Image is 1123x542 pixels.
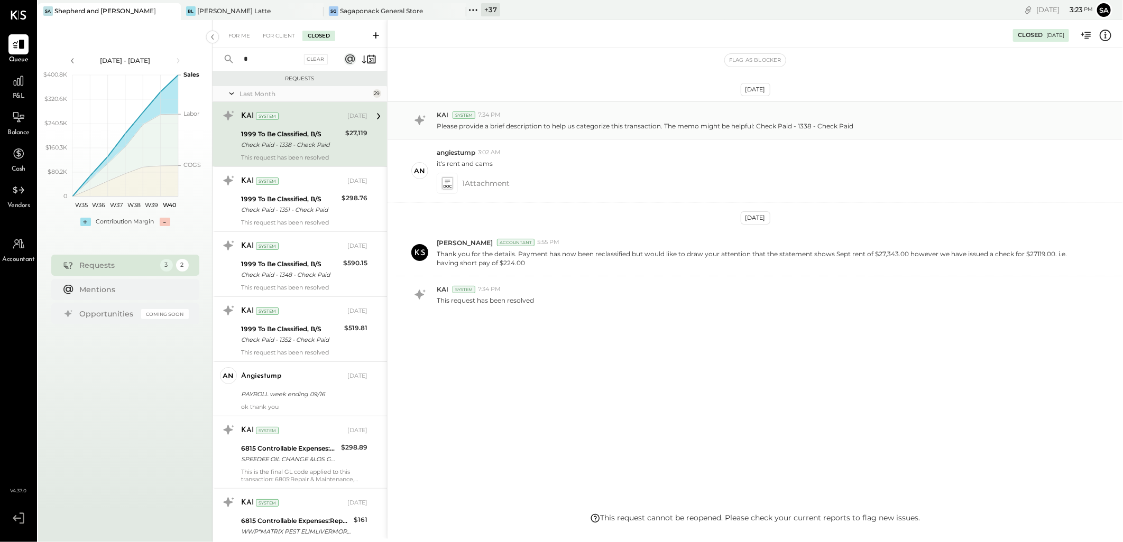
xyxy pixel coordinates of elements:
[80,284,183,295] div: Mentions
[241,204,338,215] div: Check Paid - 1351 - Check Paid
[241,349,367,356] div: This request has been resolved
[478,111,501,119] span: 7:34 PM
[725,54,786,67] button: Flag as Blocker
[344,323,367,333] div: $519.81
[241,284,367,291] div: This request has been resolved
[241,516,351,526] div: 6815 Controllable Expenses:Repairs & Maintenance:Repair & Maintenance, Facility
[160,218,170,226] div: -
[437,238,493,247] span: [PERSON_NAME]
[302,31,335,41] div: Closed
[241,139,342,150] div: Check Paid - 1338 - Check Paid
[145,201,158,209] text: W39
[415,166,426,176] div: an
[1096,2,1112,18] button: Sa
[437,285,448,294] span: KAI
[453,111,475,119] div: System
[437,148,475,157] span: angiestump
[256,242,279,250] div: System
[218,75,382,82] div: Requests
[241,425,254,436] div: KAI
[43,71,67,78] text: $400.8K
[241,334,341,345] div: Check Paid - 1352 - Check Paid
[44,95,67,102] text: $320.6K
[256,307,279,315] div: System
[44,119,67,127] text: $240.5K
[256,113,279,120] div: System
[75,201,87,209] text: W35
[481,3,500,16] div: + 37
[241,389,364,399] div: PAYROLL week ending 09/16
[347,112,367,120] div: [DATE]
[45,144,67,151] text: $160.3K
[241,371,281,381] div: angiestump
[127,201,141,209] text: W38
[1,71,36,101] a: P&L
[241,498,254,508] div: KAI
[241,129,342,139] div: 1999 To Be Classified, B/S
[241,454,338,464] div: SPEEDEE OIL CHANGE &LOS GATOS CA XXXX1066
[437,296,534,305] p: This request has been resolved
[537,238,559,247] span: 5:55 PM
[1,234,36,265] a: Accountant
[176,259,189,272] div: 2
[256,499,279,507] div: System
[1036,5,1093,15] div: [DATE]
[347,242,367,250] div: [DATE]
[80,56,170,65] div: [DATE] - [DATE]
[223,371,234,381] div: an
[80,260,155,270] div: Requests
[110,201,123,209] text: W37
[92,201,105,209] text: W36
[186,6,196,16] div: BL
[12,165,25,174] span: Cash
[347,307,367,315] div: [DATE]
[304,54,328,64] div: Clear
[256,177,279,185] div: System
[241,259,340,269] div: 1999 To Be Classified, B/S
[241,154,367,161] div: This request has been resolved
[241,443,338,454] div: 6815 Controllable Expenses:Repairs & Maintenance:Repair & Maintenance, Facility
[437,249,1081,267] p: Thank you for the details. Payment has now been reclassified but would like to draw your attentio...
[80,309,136,319] div: Opportunities
[48,168,67,175] text: $80.2K
[13,92,25,101] span: P&L
[347,372,367,380] div: [DATE]
[63,192,67,200] text: 0
[162,201,176,209] text: W40
[343,258,367,268] div: $590.15
[354,515,367,525] div: $161
[437,159,493,168] p: it's rent and cams
[241,194,338,204] div: 1999 To Be Classified, B/S
[345,128,367,138] div: $27,119
[329,6,338,16] div: SG
[341,442,367,453] div: $298.89
[240,89,370,98] div: Last Month
[241,403,367,410] div: ok thank you
[9,55,29,65] span: Queue
[497,239,535,246] div: Accountant
[1023,4,1034,15] div: copy link
[256,427,279,434] div: System
[373,89,381,98] div: 29
[1,107,36,138] a: Balance
[160,259,173,272] div: 3
[741,83,770,96] div: [DATE]
[183,71,199,78] text: Sales
[257,31,300,41] div: For Client
[1046,32,1064,39] div: [DATE]
[340,6,423,15] div: Sagaponack General Store
[223,31,255,41] div: For Me
[241,219,367,226] div: This request has been resolved
[1,144,36,174] a: Cash
[437,110,448,119] span: KAI
[3,255,35,265] span: Accountant
[241,324,341,334] div: 1999 To Be Classified, B/S
[80,218,91,226] div: +
[241,306,254,316] div: KAI
[43,6,53,16] div: Sa
[241,526,351,537] div: WWP*MATRIX PEST ELIMLIVERMORE CA XXXX1017
[241,111,254,122] div: KAI
[141,309,189,319] div: Coming Soon
[462,173,510,194] span: 1 Attachment
[1,34,36,65] a: Queue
